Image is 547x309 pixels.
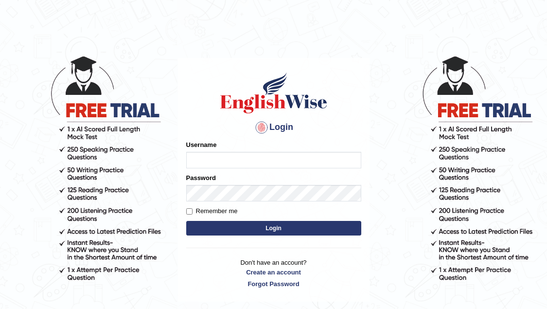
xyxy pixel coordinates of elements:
label: Username [186,140,217,149]
label: Password [186,173,216,182]
p: Don't have an account? [186,258,361,288]
img: Logo of English Wise sign in for intelligent practice with AI [218,71,329,115]
a: Create an account [186,268,361,277]
label: Remember me [186,206,238,216]
input: Remember me [186,208,193,215]
h4: Login [186,120,361,135]
button: Login [186,221,361,236]
a: Forgot Password [186,279,361,289]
